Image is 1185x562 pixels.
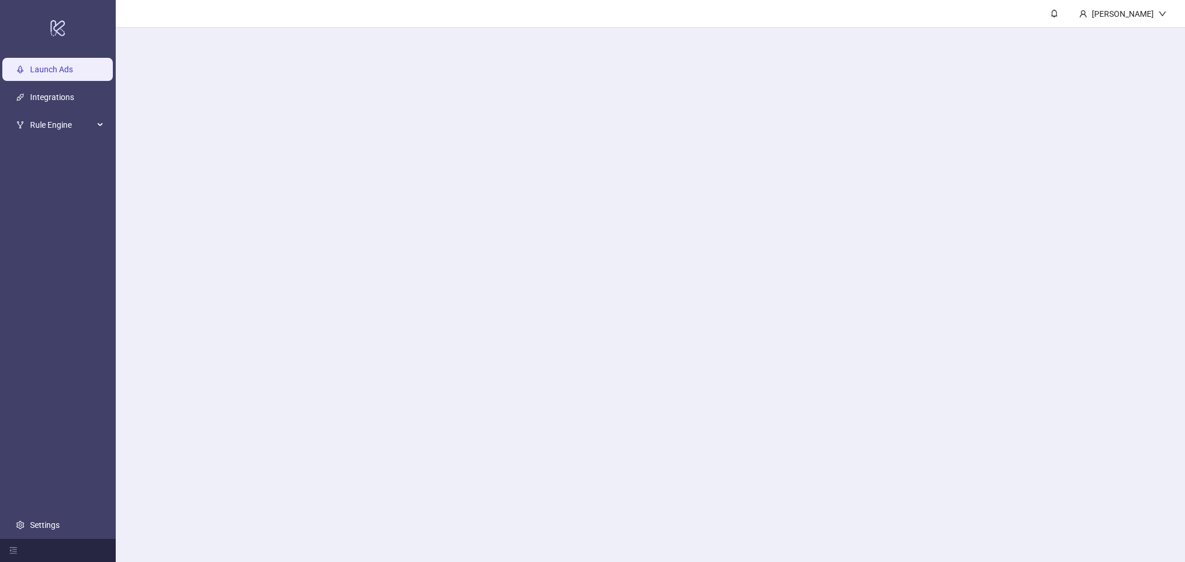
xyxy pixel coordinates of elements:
span: down [1158,10,1166,18]
span: menu-fold [9,546,17,554]
a: Integrations [30,93,74,102]
a: Launch Ads [30,65,73,74]
span: bell [1050,9,1058,17]
span: fork [16,121,24,129]
div: [PERSON_NAME] [1087,8,1158,20]
span: user [1079,10,1087,18]
span: Rule Engine [30,113,94,136]
a: Settings [30,520,60,530]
